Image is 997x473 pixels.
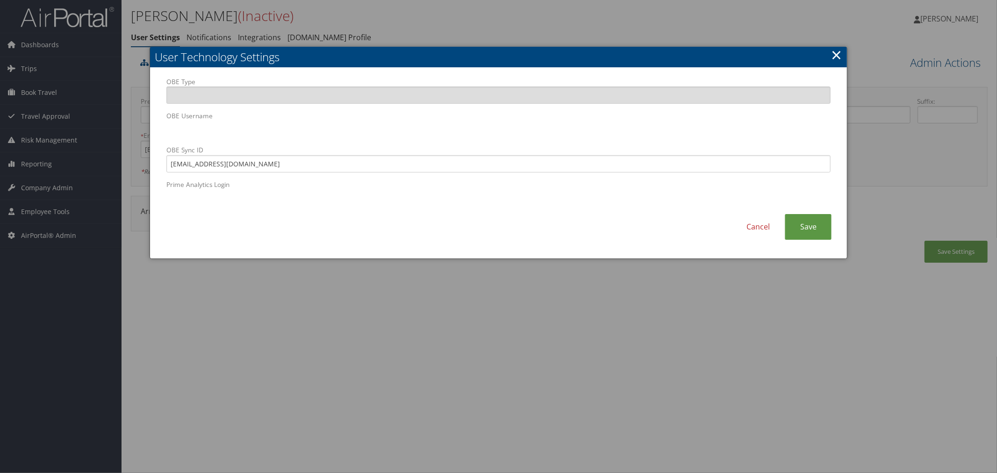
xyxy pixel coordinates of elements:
[732,214,785,240] a: Cancel
[166,145,831,172] label: OBE Sync ID
[166,155,831,172] input: OBE Sync ID
[166,86,831,104] input: OBE Type
[785,214,832,240] a: Save
[150,47,847,67] h2: User Technology Settings
[166,111,831,138] label: OBE Username
[166,77,831,104] label: OBE Type
[166,180,831,207] label: Prime Analytics Login
[831,45,842,64] a: Close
